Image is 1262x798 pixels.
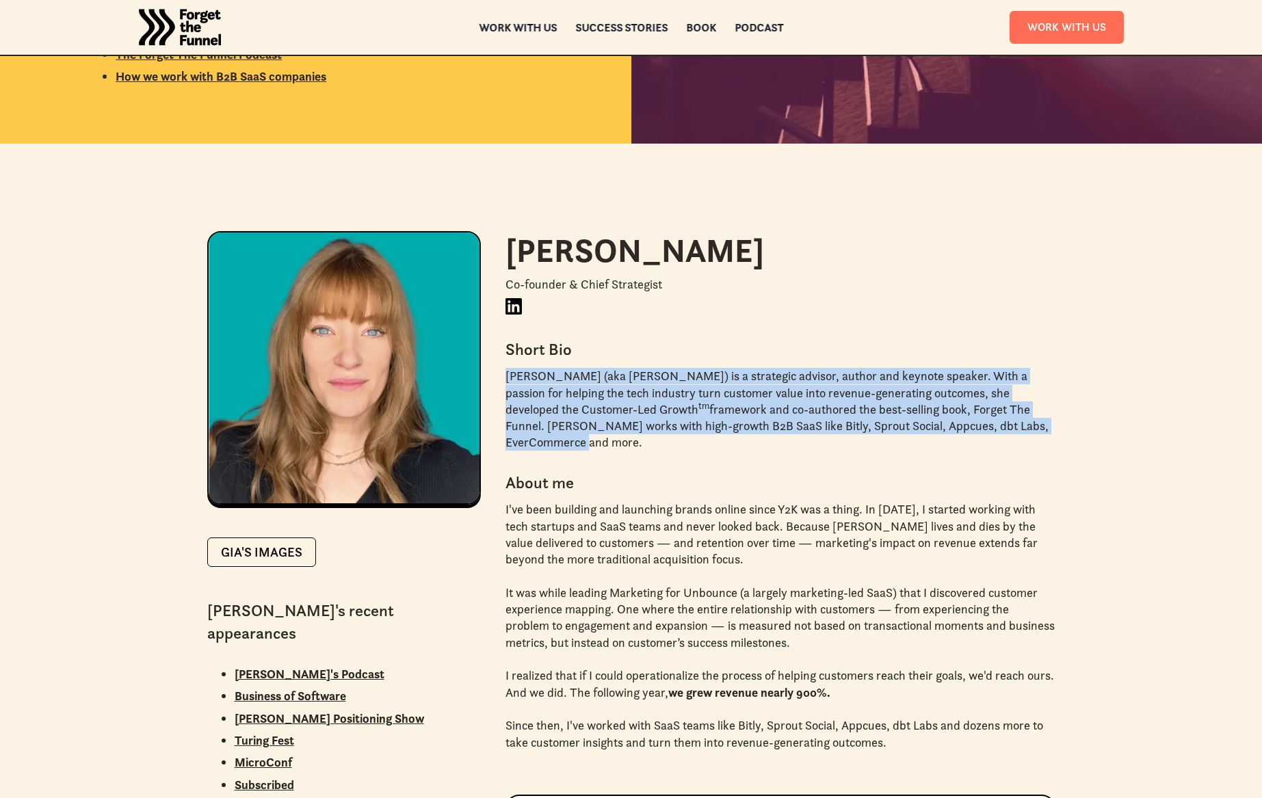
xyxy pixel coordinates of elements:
[235,688,346,704] a: Business of Software
[505,717,1055,751] p: Since then, I've worked with SaaS teams like Bitly, Sprout Social, Appcues, dbt Labs and dozens m...
[207,537,316,567] a: Gia's Images
[505,276,1055,293] div: Co-founder & Chief Strategist
[1010,11,1124,43] a: Work With Us
[505,472,1055,495] h4: About me
[235,754,292,770] a: MicroConf
[668,684,830,700] strong: we grew revenue nearly 900%.
[505,568,1055,585] p: ‍
[505,368,1055,451] p: [PERSON_NAME] (aka [PERSON_NAME]) is a strategic advisor, author and keynote speaker. With a pass...
[505,701,1055,717] p: ‍
[235,710,424,726] a: [PERSON_NAME] Positioning Show
[221,544,302,560] div: Gia's Images
[686,23,716,32] a: Book
[235,666,384,682] a: [PERSON_NAME]'s Podcast
[698,400,709,412] sup: tm
[735,23,783,32] a: Podcast
[207,600,481,646] h4: [PERSON_NAME]'s recent appearances
[235,732,294,748] a: Turing Fest
[505,231,1055,271] h2: [PERSON_NAME]
[235,777,294,793] a: Subscribed
[505,585,1055,651] p: It was while leading Marketing for Unbounce (a largely marketing-led SaaS) that I discovered cust...
[505,501,1055,568] p: I've been building and launching brands online since Y2K was a thing. In [DATE], I started workin...
[479,23,557,32] a: Work with us
[575,23,668,32] a: Success Stories
[116,69,326,84] a: How we work with B2B SaaS companies
[505,338,1055,362] h4: Short Bio
[505,651,1055,667] p: ‍
[505,667,1055,701] p: I realized that if I could operationalize the process of helping customers reach their goals, we'...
